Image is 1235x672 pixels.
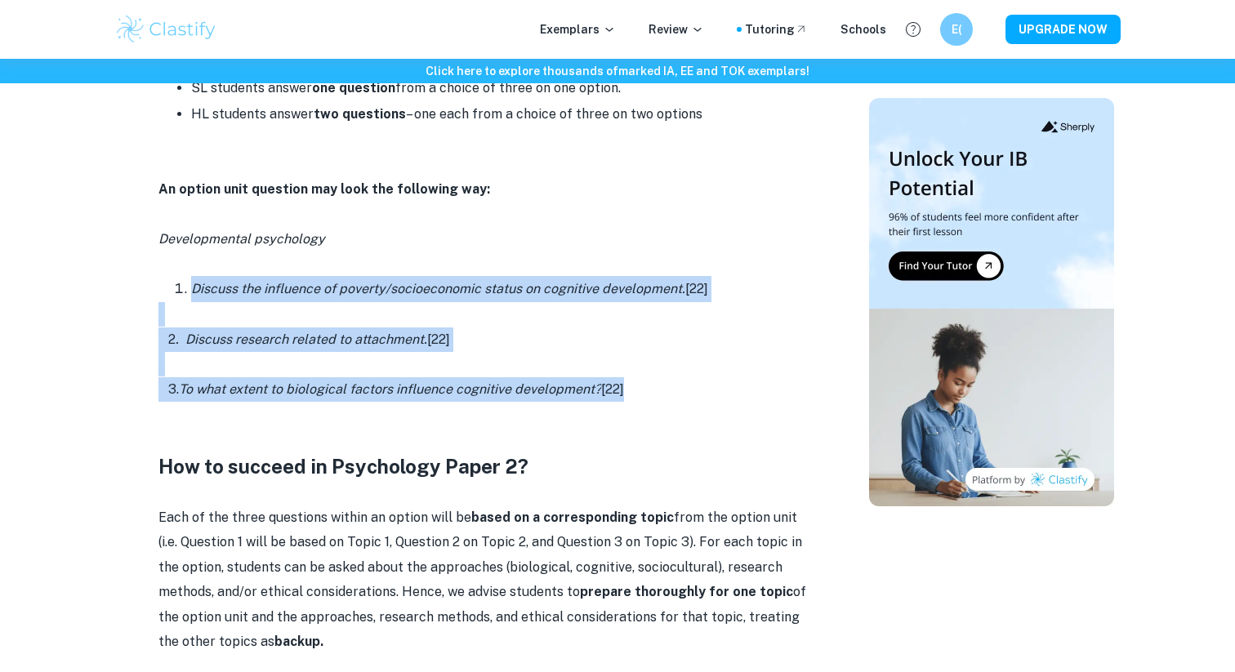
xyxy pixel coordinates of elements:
h3: How to succeed in Psychology Paper 2? [158,452,812,481]
p: Review [649,20,704,38]
i: To what extent to biological factors influence cognitive development? [179,381,601,397]
strong: prepare thoroughly for one topic [580,584,793,599]
button: UPGRADE NOW [1005,15,1121,44]
h6: Click here to explore thousands of marked IA, EE and TOK exemplars ! [3,62,1232,80]
i: . Discuss research related to attachment. [176,332,427,347]
img: Clastify logo [114,13,218,46]
li: [22] [191,276,812,302]
img: Thumbnail [869,98,1114,506]
li: SL students answer from a choice of three on one option. [191,75,812,101]
button: E( [940,13,973,46]
p: Each of the three questions within an option will be from the option unit (i.e. Question 1 will b... [158,505,812,654]
button: Help and Feedback [899,16,927,43]
li: HL students answer – one each from a choice of three on two options [191,101,812,127]
strong: An option unit question may look the following way: [158,181,490,197]
a: Tutoring [745,20,808,38]
p: 3. [22] [158,377,812,402]
strong: based on a corresponding topic [471,510,674,525]
strong: two questions [314,106,406,122]
a: Schools [840,20,886,38]
p: 2 [22] [158,327,812,352]
p: Exemplars [540,20,616,38]
i: Discuss the influence of poverty/socioeconomic status on cognitive development. [191,281,685,296]
h6: E( [947,20,966,38]
strong: one question [312,80,395,96]
i: Developmental psychology [158,231,325,247]
strong: backup. [274,634,323,649]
